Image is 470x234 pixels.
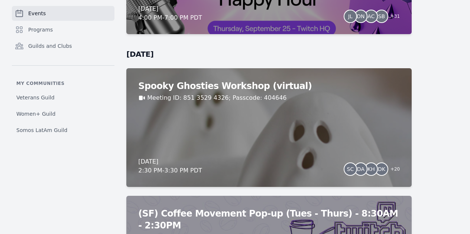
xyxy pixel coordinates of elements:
[367,14,375,19] span: AC
[138,80,400,92] h2: Spooky Ghosties Workshop (virtual)
[126,68,412,187] a: Spooky Ghosties Workshop (virtual)Meeting ID: 851 3529 4326; Passcode: 404646[DATE]2:30 PM-3:30 P...
[28,10,46,17] span: Events
[12,123,114,137] a: Somos LatAm Guild
[378,14,385,19] span: SB
[147,93,286,102] a: Meeting ID: 851 3529 4326; Passcode: 404646
[12,6,114,21] a: Events
[16,94,55,101] span: Veterans Guild
[12,107,114,121] a: Women+ Guild
[12,22,114,37] a: Programs
[12,80,114,86] p: My communities
[28,26,53,33] span: Programs
[367,167,375,172] span: KH
[347,167,354,172] span: SC
[138,208,400,231] h2: (SF) Coffee Movement Pop-up (Tues - Thurs) - 8:30AM - 2:30PM
[357,167,364,172] span: DA
[386,12,400,22] span: + 31
[16,126,67,134] span: Somos LatAm Guild
[12,39,114,53] a: Guilds and Clubs
[386,165,400,175] span: + 20
[138,4,202,22] div: [DATE] 4:00 PM - 7:00 PM PDT
[357,14,364,19] span: DN
[378,167,385,172] span: DK
[12,91,114,104] a: Veterans Guild
[126,49,412,59] h2: [DATE]
[348,14,353,19] span: JL
[138,157,202,175] div: [DATE] 2:30 PM - 3:30 PM PDT
[28,42,72,50] span: Guilds and Clubs
[16,110,55,118] span: Women+ Guild
[12,6,114,137] nav: Sidebar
